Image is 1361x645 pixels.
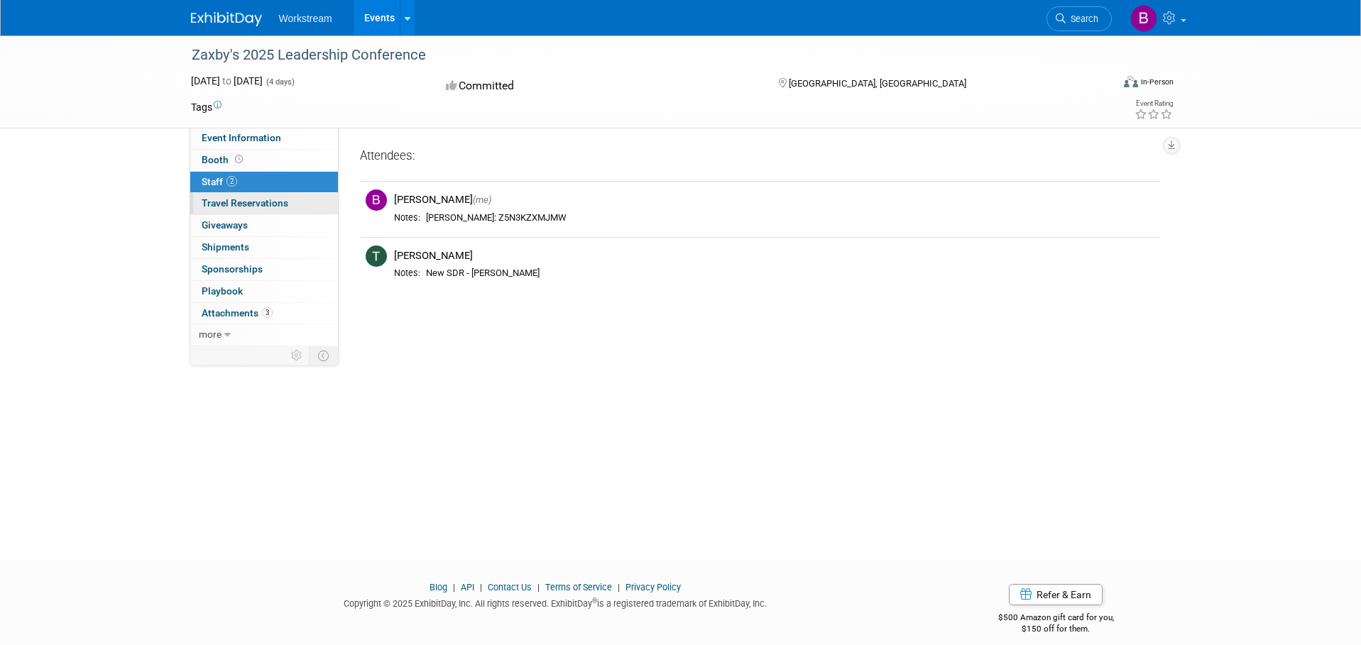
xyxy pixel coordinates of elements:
[461,582,474,592] a: API
[285,346,310,365] td: Personalize Event Tab Strip
[232,154,246,165] span: Booth not reserved yet
[191,75,263,87] span: [DATE] [DATE]
[394,212,420,224] div: Notes:
[1124,76,1138,87] img: Format-Inperson.png
[394,249,1154,263] div: [PERSON_NAME]
[191,100,222,114] td: Tags
[473,194,491,205] span: (me)
[1130,5,1157,32] img: Benjamin Guyaux
[187,43,1091,68] div: Zaxby's 2025 Leadership Conference
[592,597,597,605] sup: ®
[366,189,387,211] img: B.jpg
[191,12,262,26] img: ExhibitDay
[430,582,447,592] a: Blog
[1140,77,1174,87] div: In-Person
[265,77,295,87] span: (4 days)
[394,268,420,279] div: Notes:
[1009,584,1103,605] a: Refer & Earn
[202,154,246,165] span: Booth
[360,148,1160,166] div: Attendees:
[190,215,338,236] a: Giveaways
[190,193,338,214] a: Travel Reservations
[625,582,681,592] a: Privacy Policy
[199,329,222,340] span: more
[190,259,338,280] a: Sponsorships
[202,176,237,187] span: Staff
[1046,6,1112,31] a: Search
[191,594,921,610] div: Copyright © 2025 ExhibitDay, Inc. All rights reserved. ExhibitDay is a registered trademark of Ex...
[190,281,338,302] a: Playbook
[1066,13,1098,24] span: Search
[394,193,1154,206] div: [PERSON_NAME]
[262,307,273,318] span: 3
[941,623,1171,635] div: $150 off for them.
[202,307,273,319] span: Attachments
[190,150,338,171] a: Booth
[426,212,1154,224] div: [PERSON_NAME]: Z5N3KZXMJMW
[190,324,338,346] a: more
[190,237,338,258] a: Shipments
[226,176,237,187] span: 2
[202,241,249,253] span: Shipments
[202,132,281,143] span: Event Information
[202,263,263,275] span: Sponsorships
[366,246,387,267] img: T.jpg
[1135,100,1173,107] div: Event Rating
[202,219,248,231] span: Giveaways
[476,582,486,592] span: |
[220,75,234,87] span: to
[534,582,543,592] span: |
[488,582,532,592] a: Contact Us
[789,78,966,89] span: [GEOGRAPHIC_DATA], [GEOGRAPHIC_DATA]
[545,582,612,592] a: Terms of Service
[309,346,338,365] td: Toggle Event Tabs
[1028,74,1174,95] div: Event Format
[190,128,338,149] a: Event Information
[190,172,338,193] a: Staff2
[449,582,459,592] span: |
[190,303,338,324] a: Attachments3
[202,285,243,297] span: Playbook
[442,74,755,99] div: Committed
[614,582,623,592] span: |
[426,268,1154,280] div: New SDR - [PERSON_NAME]
[941,602,1171,635] div: $500 Amazon gift card for you,
[202,197,288,209] span: Travel Reservations
[279,13,332,24] span: Workstream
